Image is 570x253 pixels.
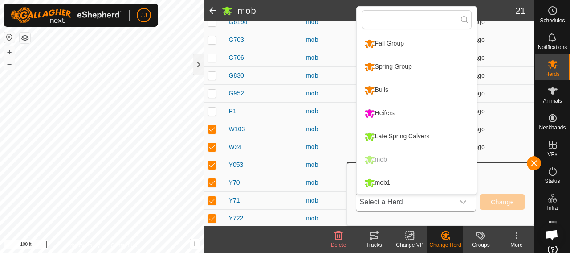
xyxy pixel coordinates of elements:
span: Herds [545,71,559,77]
span: Animals [543,98,562,104]
button: Change [480,194,525,210]
a: Privacy Policy [67,241,100,249]
div: dropdown trigger [454,193,472,211]
span: Sep 19, 2025, 9:04 AM [460,125,485,133]
span: Sep 19, 2025, 9:04 AM [460,18,485,25]
div: mob [306,142,376,152]
h2: mob [238,5,516,16]
span: G830 [229,71,244,80]
ul: Option List [357,33,477,194]
span: Select a Herd [356,193,454,211]
span: VPs [547,152,557,157]
span: P1 [229,107,236,116]
span: G6194 [229,17,248,27]
div: mob [306,214,376,223]
a: Contact Us [110,241,137,249]
div: Fall Group [362,36,406,51]
img: Gallagher Logo [11,7,122,23]
span: G706 [229,53,244,62]
span: Y722 [229,214,244,223]
div: mob1 [362,175,393,191]
span: Neckbands [539,125,566,130]
button: + [4,47,15,58]
div: mob [306,196,376,205]
span: i [194,240,195,248]
div: mob [306,160,376,170]
li: Heifers [357,102,477,124]
span: Delete [331,242,346,248]
span: Y70 [229,178,240,187]
span: Sep 19, 2025, 9:04 AM [460,36,485,43]
button: Map Layers [20,33,30,43]
span: Sep 19, 2025, 9:04 AM [460,54,485,61]
span: Sep 19, 2025, 9:04 AM [460,72,485,79]
span: Sep 19, 2025, 9:03 AM [460,90,485,97]
div: mob [306,124,376,134]
span: W103 [229,124,245,134]
span: G703 [229,35,244,45]
span: Notifications [538,45,567,50]
button: – [4,58,15,69]
span: 21 [516,4,525,17]
div: More [499,241,534,249]
li: mob1 [357,172,477,194]
div: Bulls [362,83,391,98]
span: Y053 [229,160,244,170]
span: Sep 19, 2025, 9:04 AM [460,161,485,168]
span: W24 [229,142,242,152]
button: i [190,239,200,249]
div: Change Herd [427,241,463,249]
div: Heifers [362,106,397,121]
li: Late Spring Calvers [357,125,477,148]
div: Late Spring Calvers [362,129,432,144]
div: Tracks [356,241,392,249]
span: JJ [141,11,147,20]
li: Spring Group [357,56,477,78]
div: mob [306,89,376,98]
button: Reset Map [4,32,15,43]
div: Change VP [392,241,427,249]
span: Infra [547,205,558,211]
span: Status [545,178,560,184]
li: Fall Group [357,33,477,55]
div: mob [306,178,376,187]
span: G952 [229,89,244,98]
div: Groups [463,241,499,249]
div: mob [306,35,376,45]
span: Y71 [229,196,240,205]
div: Spring Group [362,59,414,75]
li: Bulls [357,79,477,101]
div: mob [306,53,376,62]
div: mob [306,107,376,116]
div: mob [306,71,376,80]
span: Sep 19, 2025, 9:04 AM [460,108,485,115]
span: Sep 19, 2025, 9:03 AM [460,143,485,150]
div: mob [306,17,376,27]
span: Schedules [540,18,565,23]
div: Open chat [540,223,564,247]
span: Change [491,199,514,206]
